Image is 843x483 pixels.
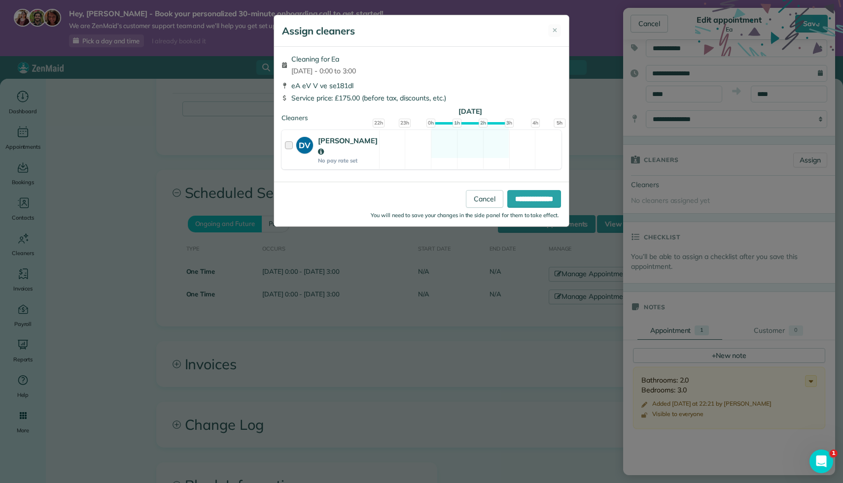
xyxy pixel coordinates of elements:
[281,81,562,91] div: eA eV V ve se181dl
[552,26,558,35] span: ✕
[830,450,838,457] span: 1
[318,157,378,164] strong: No pay rate set
[281,113,562,116] div: Cleaners
[281,93,562,103] div: Service price: £175.00 (before tax, discounts, etc.)
[318,136,378,156] strong: [PERSON_NAME]
[296,137,313,151] strong: DV
[809,450,833,473] iframe: Intercom live chat
[371,212,559,219] small: You will need to save your changes in the side panel for them to take effect.
[291,54,356,64] span: Cleaning for Ea
[282,24,355,38] h5: Assign cleaners
[291,66,356,76] span: [DATE] - 0:00 to 3:00
[466,190,503,208] a: Cancel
